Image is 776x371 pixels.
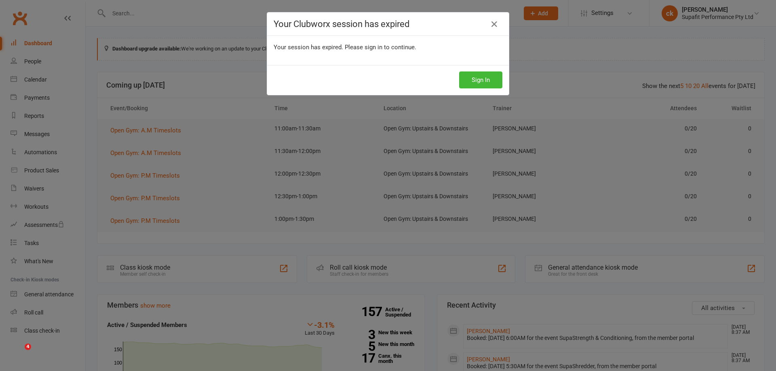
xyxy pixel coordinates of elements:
[8,344,27,363] iframe: Intercom live chat
[274,44,416,51] span: Your session has expired. Please sign in to continue.
[459,71,502,88] button: Sign In
[274,19,502,29] h4: Your Clubworx session has expired
[25,344,31,350] span: 4
[488,18,501,31] a: Close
